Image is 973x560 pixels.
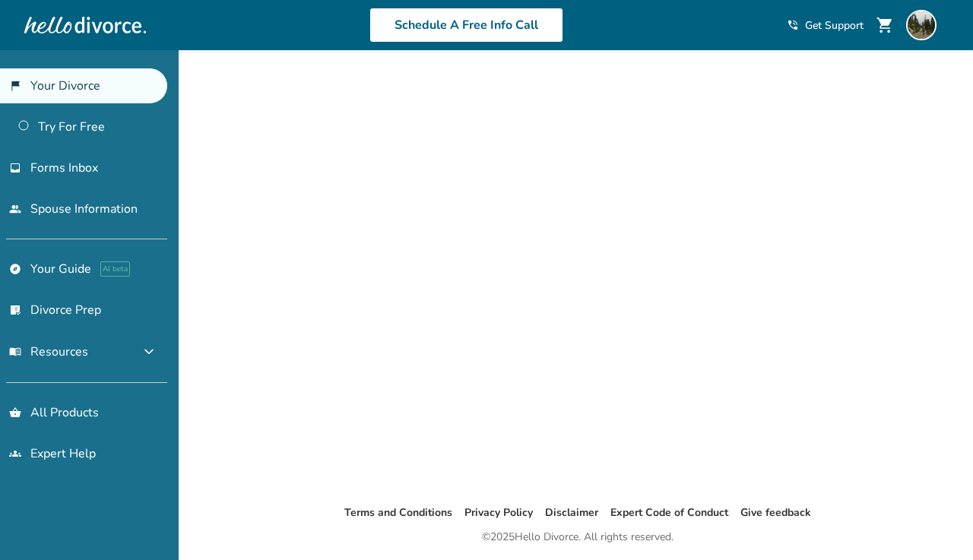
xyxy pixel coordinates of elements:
[9,407,21,419] span: shopping_basket
[740,504,811,522] li: Give feedback
[100,261,130,277] span: AI beta
[30,160,98,176] span: Forms Inbox
[9,448,21,460] span: groups
[610,505,728,520] a: Expert Code of Conduct
[876,16,894,34] span: shopping_cart
[482,528,673,546] div: © 2025 Hello Divorce. All rights reserved.
[464,505,533,520] a: Privacy Policy
[9,80,21,92] span: flag_2
[9,343,88,360] span: Resources
[140,343,158,361] span: expand_more
[787,19,799,31] span: phone_in_talk
[9,162,21,174] span: inbox
[787,18,864,33] a: phone_in_talkGet Support
[9,346,21,358] span: menu_book
[369,8,563,43] a: Schedule A Free Info Call
[9,304,21,316] span: list_alt_check
[906,10,937,40] img: jose ocon
[344,505,452,520] a: Terms and Conditions
[545,504,598,522] li: Disclaimer
[805,18,864,33] span: Get Support
[9,203,21,215] span: people
[9,263,21,275] span: explore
